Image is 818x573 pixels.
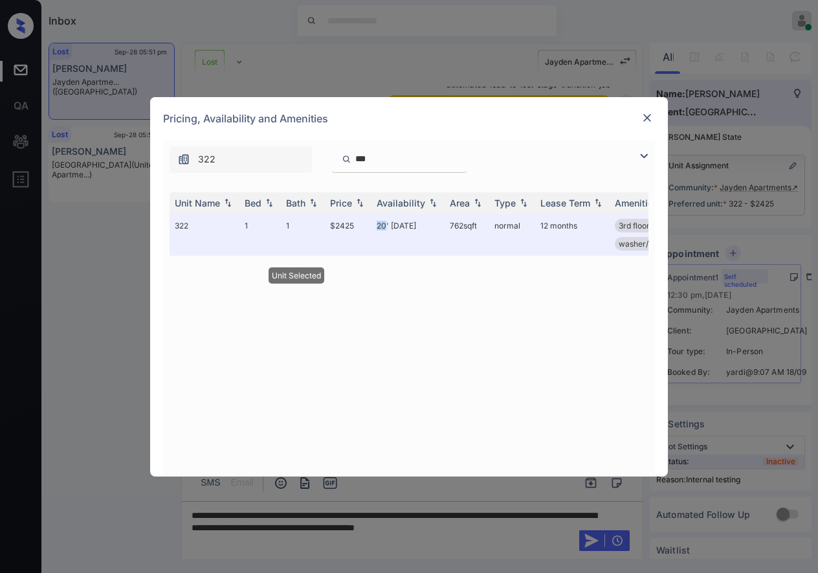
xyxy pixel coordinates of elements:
img: sorting [221,198,234,207]
div: Pricing, Availability and Amenities [150,97,668,140]
span: 322 [198,152,216,166]
img: icon-zuma [177,153,190,166]
div: Bed [245,197,261,208]
img: sorting [517,198,530,207]
span: washer/dryer [619,239,669,249]
td: 1 [281,214,325,256]
td: 12 months [535,214,610,256]
div: Bath [286,197,305,208]
div: Type [494,197,516,208]
img: sorting [263,198,276,207]
td: 322 [170,214,239,256]
img: sorting [591,198,604,207]
td: $2425 [325,214,371,256]
div: Lease Term [540,197,590,208]
img: sorting [307,198,320,207]
div: Price [330,197,352,208]
div: Amenities [615,197,658,208]
img: sorting [471,198,484,207]
img: sorting [426,198,439,207]
td: 20' [DATE] [371,214,445,256]
img: icon-zuma [636,148,652,164]
img: close [641,111,654,124]
div: Area [450,197,470,208]
img: icon-zuma [342,153,351,165]
img: sorting [353,198,366,207]
td: 762 sqft [445,214,489,256]
div: Unit Name [175,197,220,208]
span: 3rd floor [619,221,650,230]
td: 1 [239,214,281,256]
td: normal [489,214,535,256]
div: Availability [377,197,425,208]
